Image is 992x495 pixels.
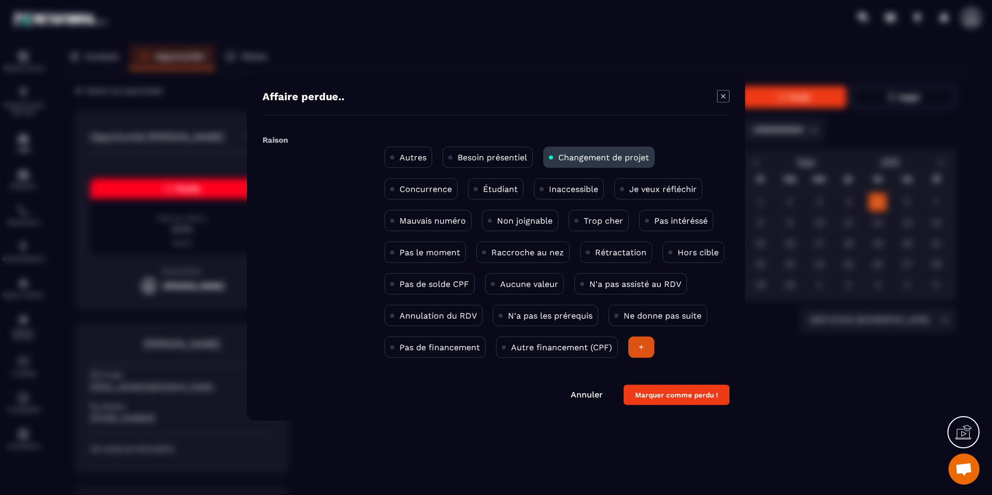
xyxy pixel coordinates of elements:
[458,153,527,162] p: Besoin présentiel
[571,390,603,400] a: Annuler
[399,279,469,289] p: Pas de solde CPF
[589,279,681,289] p: N'a pas assisté au RDV
[628,337,654,358] div: +
[508,311,593,321] p: N'a pas les prérequis
[500,279,558,289] p: Aucune valeur
[549,184,598,194] p: Inaccessible
[399,153,426,162] p: Autres
[263,90,345,105] h4: Affaire perdue..
[948,453,980,485] a: Ouvrir le chat
[624,311,701,321] p: Ne donne pas suite
[263,135,288,145] label: Raison
[558,153,649,162] p: Changement de projet
[595,247,646,257] p: Rétractation
[584,216,623,226] p: Trop cher
[654,216,708,226] p: Pas intéréssé
[491,247,564,257] p: Raccroche au nez
[678,247,719,257] p: Hors cible
[511,342,612,352] p: Autre financement (CPF)
[399,311,477,321] p: Annulation du RDV
[624,385,729,405] button: Marquer comme perdu !
[399,342,480,352] p: Pas de financement
[629,184,697,194] p: Je veux réfléchir
[399,184,452,194] p: Concurrence
[483,184,518,194] p: Étudiant
[399,247,460,257] p: Pas le moment
[399,216,466,226] p: Mauvais numéro
[497,216,553,226] p: Non joignable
